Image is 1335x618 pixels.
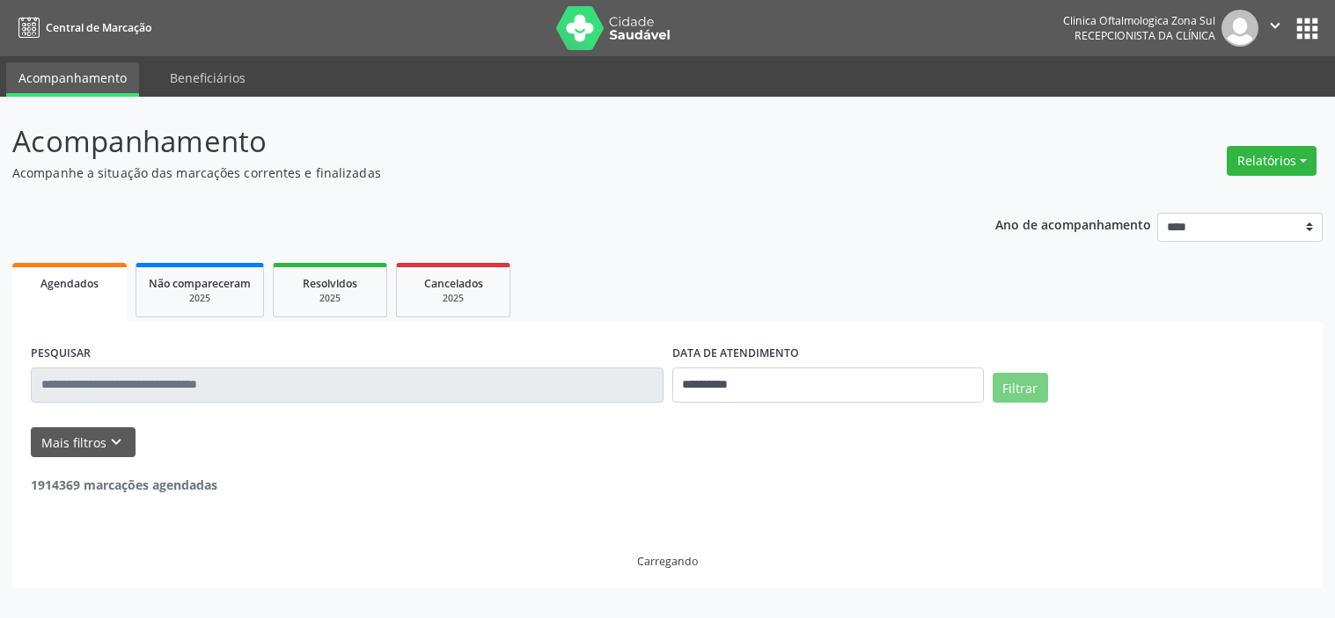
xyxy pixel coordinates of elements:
[158,62,258,93] a: Beneficiários
[409,292,497,305] div: 2025
[106,433,126,452] i: keyboard_arrow_down
[1292,13,1323,44] button: apps
[40,276,99,291] span: Agendados
[31,340,91,367] label: PESQUISAR
[424,276,483,291] span: Cancelados
[149,292,251,305] div: 2025
[1075,28,1215,43] span: Recepcionista da clínica
[1221,10,1258,47] img: img
[149,276,251,291] span: Não compareceram
[995,213,1151,235] p: Ano de acompanhamento
[1227,146,1317,176] button: Relatórios
[12,120,929,164] p: Acompanhamento
[993,373,1048,403] button: Filtrar
[303,276,357,291] span: Resolvidos
[637,554,698,569] div: Carregando
[672,340,799,367] label: DATA DE ATENDIMENTO
[1265,16,1285,35] i: 
[31,476,217,493] strong: 1914369 marcações agendadas
[12,164,929,182] p: Acompanhe a situação das marcações correntes e finalizadas
[12,13,151,42] a: Central de Marcação
[46,20,151,35] span: Central de Marcação
[1063,13,1215,28] div: Clinica Oftalmologica Zona Sul
[6,62,139,97] a: Acompanhamento
[1258,10,1292,47] button: 
[31,427,136,458] button: Mais filtroskeyboard_arrow_down
[286,292,374,305] div: 2025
